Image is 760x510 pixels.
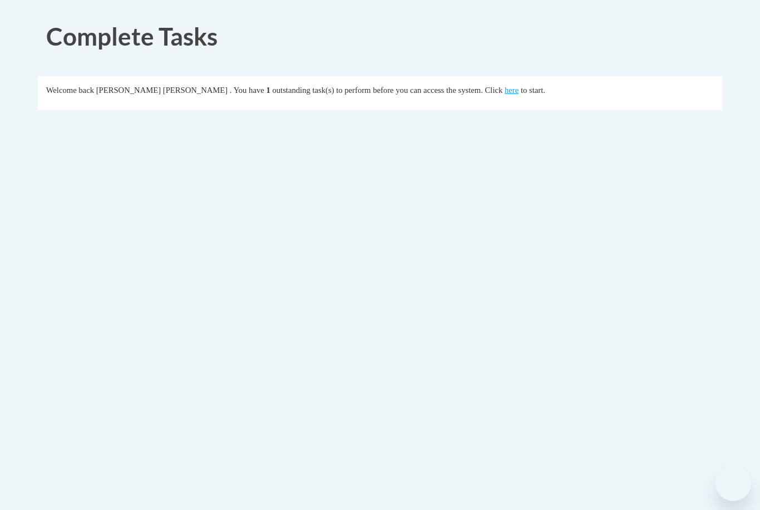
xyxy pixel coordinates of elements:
span: Welcome back [46,86,94,95]
iframe: Button to launch messaging window [715,466,751,501]
span: outstanding task(s) to perform before you can access the system. Click [272,86,502,95]
span: . You have [230,86,264,95]
a: here [505,86,519,95]
span: to start. [521,86,545,95]
span: Complete Tasks [46,22,218,51]
span: 1 [266,86,270,95]
span: [PERSON_NAME] [PERSON_NAME] [96,86,228,95]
